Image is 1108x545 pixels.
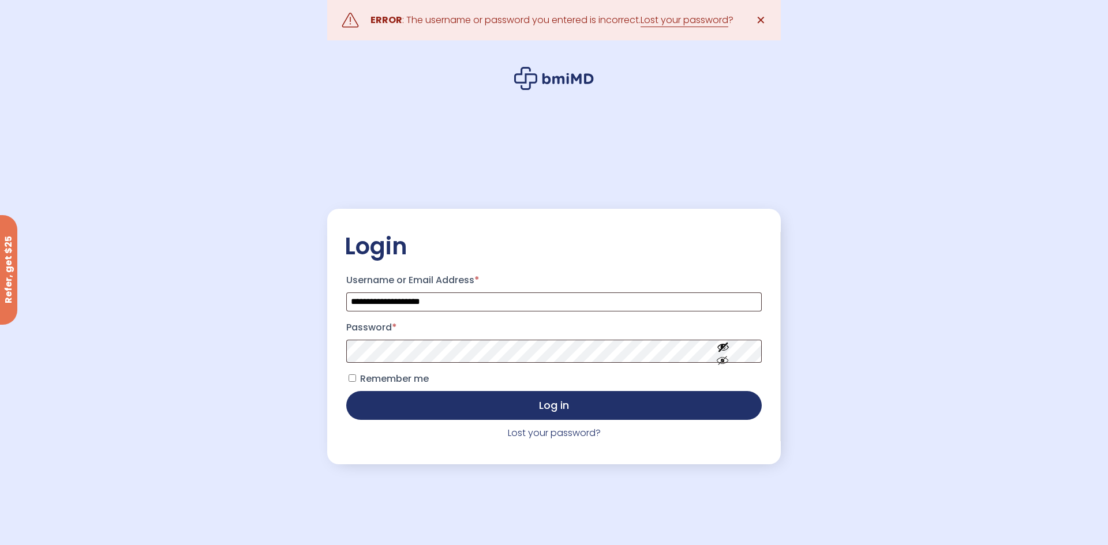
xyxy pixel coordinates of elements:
[346,318,762,337] label: Password
[345,232,763,261] h2: Login
[360,372,429,385] span: Remember me
[346,271,762,290] label: Username or Email Address
[749,9,772,32] a: ✕
[508,426,601,439] a: Lost your password?
[370,12,733,28] div: : The username or password you entered is incorrect. ?
[691,331,755,371] button: Show password
[641,13,728,27] a: Lost your password
[346,391,762,420] button: Log in
[370,13,402,27] strong: ERROR
[349,374,356,382] input: Remember me
[756,12,766,28] span: ✕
